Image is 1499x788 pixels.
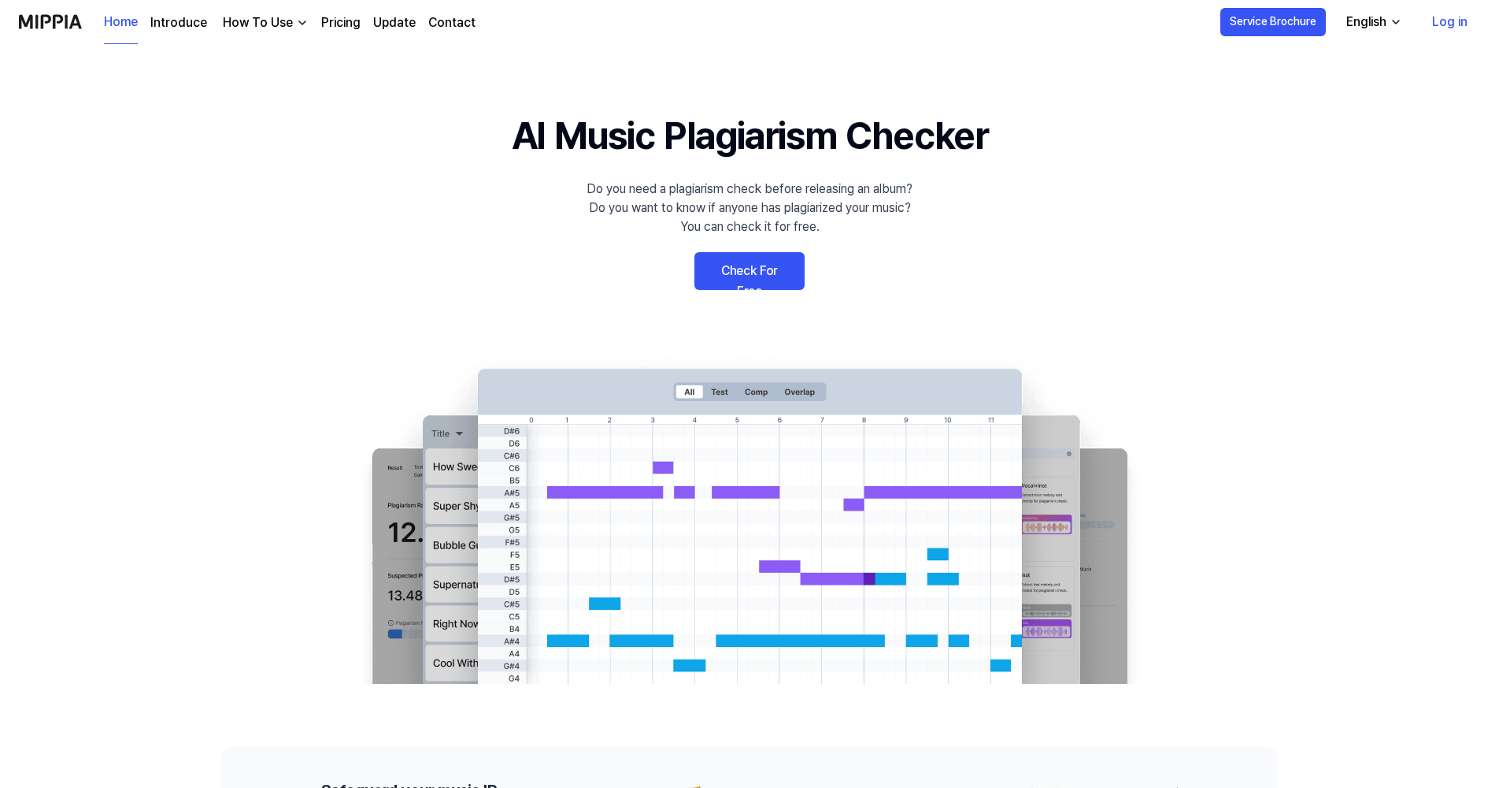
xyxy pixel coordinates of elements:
[340,353,1159,684] img: main Image
[694,252,805,290] a: Check For Free
[1343,13,1390,32] div: English
[1334,6,1412,38] button: English
[428,13,476,32] a: Contact
[220,13,296,32] div: How To Use
[373,13,416,32] a: Update
[104,1,138,44] a: Home
[512,107,988,164] h1: AI Music Plagiarism Checker
[587,180,912,236] div: Do you need a plagiarism check before releasing an album? Do you want to know if anyone has plagi...
[150,13,207,32] a: Introduce
[1220,8,1326,36] button: Service Brochure
[321,13,361,32] a: Pricing
[296,17,309,29] img: down
[220,13,309,32] button: How To Use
